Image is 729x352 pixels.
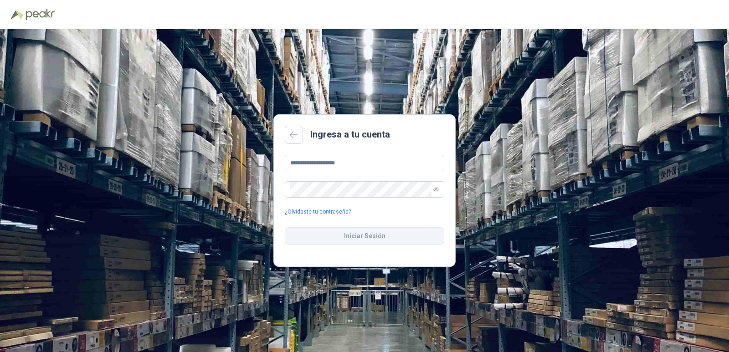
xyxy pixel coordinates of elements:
a: ¿Olvidaste tu contraseña? [285,208,351,216]
img: Peakr [26,9,55,20]
span: eye-invisible [433,187,439,192]
img: Logo [11,10,24,19]
h2: Ingresa a tu cuenta [310,128,390,142]
button: Iniciar Sesión [285,227,444,245]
